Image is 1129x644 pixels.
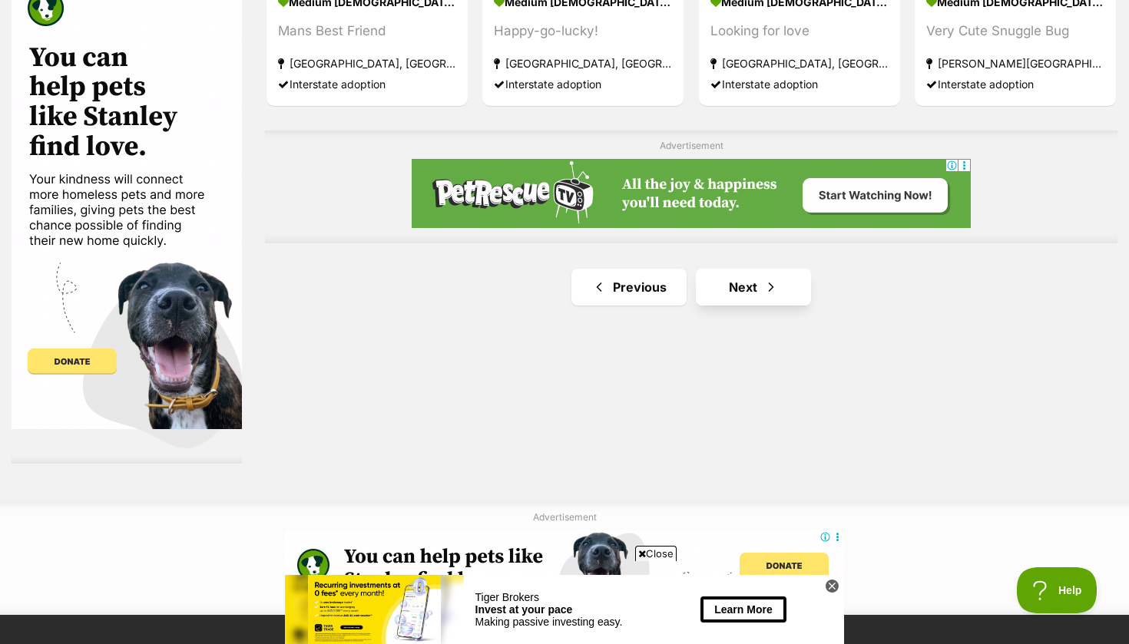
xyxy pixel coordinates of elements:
[190,41,369,53] div: Making passive investing easy.
[926,53,1104,74] strong: [PERSON_NAME][GEOGRAPHIC_DATA]
[278,53,456,74] strong: [GEOGRAPHIC_DATA], [GEOGRAPHIC_DATA]
[412,159,971,228] iframe: Advertisement
[190,16,369,28] div: Tiger Brokers
[926,21,1104,41] div: Very Cute Snuggle Bug
[265,130,1117,243] div: Advertisement
[278,21,456,41] div: Mans Best Friend
[416,21,501,47] button: Learn More
[265,269,1117,305] nav: Pagination
[696,269,811,305] a: Next page
[926,74,1104,94] div: Interstate adoption
[1017,567,1098,613] iframe: Help Scout Beacon - Open
[571,269,687,305] a: Previous page
[710,21,889,41] div: Looking for love
[190,28,369,41] div: Invest at your pace
[285,567,844,636] iframe: Advertisement
[278,74,456,94] div: Interstate adoption
[494,21,672,41] div: Happy-go-lucky!
[285,530,844,599] iframe: Advertisement
[710,53,889,74] strong: [GEOGRAPHIC_DATA], [GEOGRAPHIC_DATA]
[494,74,672,94] div: Interstate adoption
[710,74,889,94] div: Interstate adoption
[635,546,677,561] span: Close
[494,53,672,74] strong: [GEOGRAPHIC_DATA], [GEOGRAPHIC_DATA]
